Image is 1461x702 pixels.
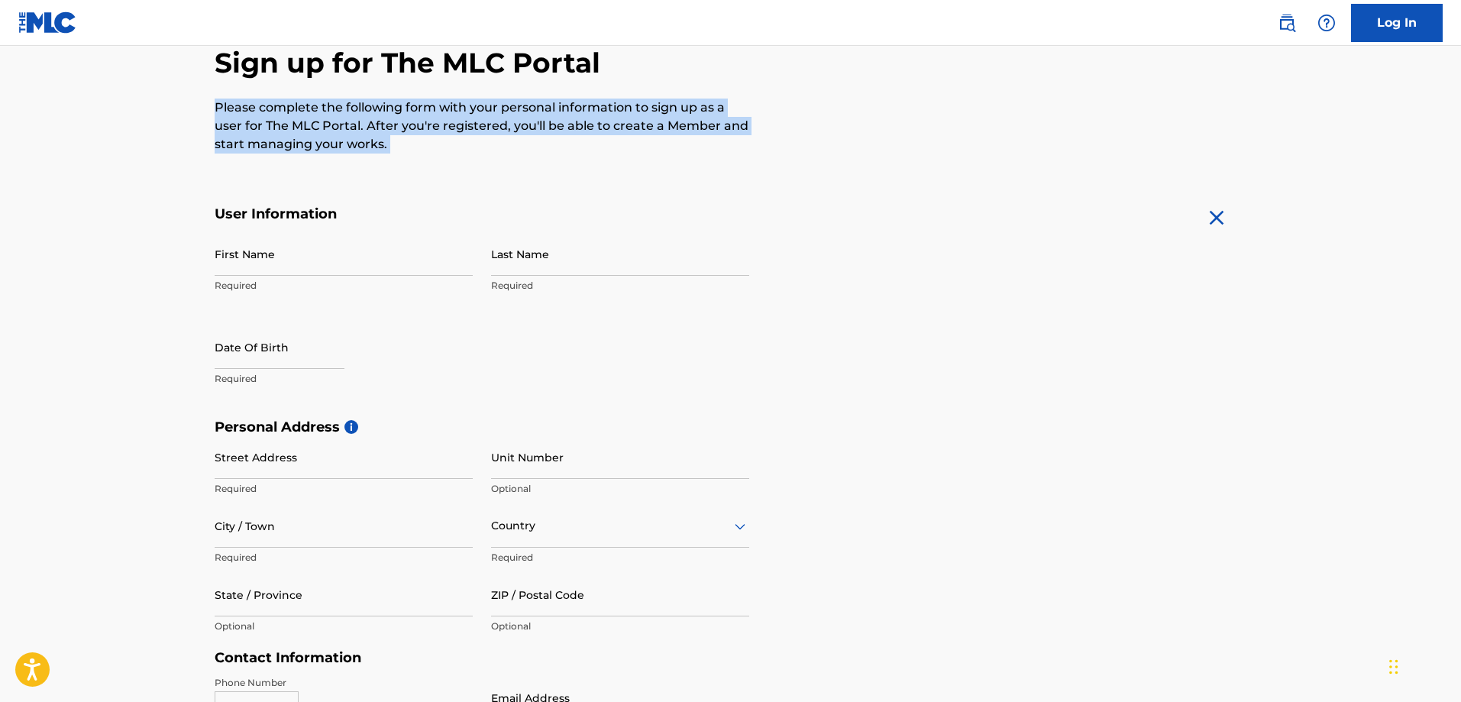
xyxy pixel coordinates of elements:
[1311,8,1342,38] div: Help
[215,551,473,565] p: Required
[215,279,473,293] p: Required
[1204,205,1229,230] img: close
[1278,14,1296,32] img: search
[344,420,358,434] span: i
[215,649,749,667] h5: Contact Information
[215,99,749,154] p: Please complete the following form with your personal information to sign up as a user for The ML...
[215,46,1247,80] h2: Sign up for The MLC Portal
[215,205,749,223] h5: User Information
[215,482,473,496] p: Required
[215,372,473,386] p: Required
[491,279,749,293] p: Required
[215,620,473,633] p: Optional
[1317,14,1336,32] img: help
[1272,8,1302,38] a: Public Search
[491,482,749,496] p: Optional
[491,551,749,565] p: Required
[1385,629,1461,702] iframe: Chat Widget
[491,620,749,633] p: Optional
[18,11,77,34] img: MLC Logo
[1389,644,1398,690] div: Drag
[215,419,1247,436] h5: Personal Address
[1351,4,1443,42] a: Log In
